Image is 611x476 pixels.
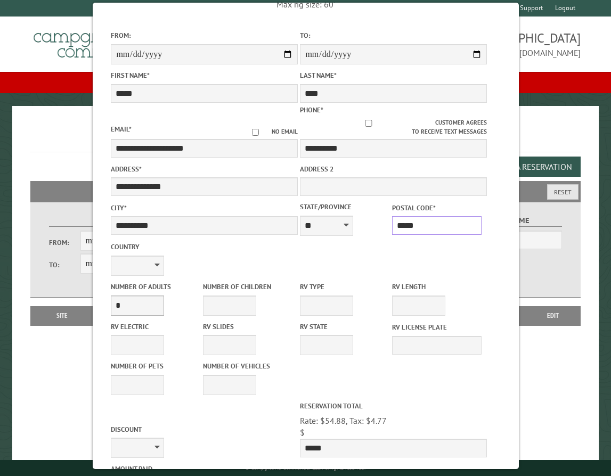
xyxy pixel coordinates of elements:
[490,157,581,177] button: Add a Reservation
[202,361,292,371] label: Number of Vehicles
[300,427,305,438] span: $
[300,282,389,292] label: RV Type
[89,306,158,325] th: Dates
[300,70,487,80] label: Last Name
[302,120,435,127] input: Customer agrees to receive text messages
[300,164,487,174] label: Address 2
[111,424,298,434] label: Discount
[111,361,200,371] label: Number of Pets
[111,70,298,80] label: First Name
[300,401,487,411] label: Reservation Total
[392,322,481,332] label: RV License Plate
[202,282,292,292] label: Number of Children
[49,237,80,248] label: From:
[30,21,164,62] img: Campground Commander
[239,129,272,136] input: No email
[300,118,487,136] label: Customer agrees to receive text messages
[300,202,389,212] label: State/Province
[111,464,298,474] label: Amount paid
[111,242,298,252] label: Country
[239,127,298,136] label: No email
[300,415,387,426] span: Rate: $54.88, Tax: $4.77
[526,306,581,325] th: Edit
[111,30,298,40] label: From:
[36,306,88,325] th: Site
[111,282,200,292] label: Number of Adults
[300,30,487,40] label: To:
[547,184,579,200] button: Reset
[111,125,132,134] label: Email
[245,464,365,471] small: © Campground Commander LLC. All rights reserved.
[111,164,298,174] label: Address
[49,260,80,270] label: To:
[300,105,323,114] label: Phone
[111,203,298,213] label: City
[30,181,580,201] h2: Filters
[111,322,200,332] label: RV Electric
[49,215,175,227] label: Dates
[392,282,481,292] label: RV Length
[30,123,580,152] h1: Reservations
[300,322,389,332] label: RV State
[392,203,481,213] label: Postal Code
[202,322,292,332] label: RV Slides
